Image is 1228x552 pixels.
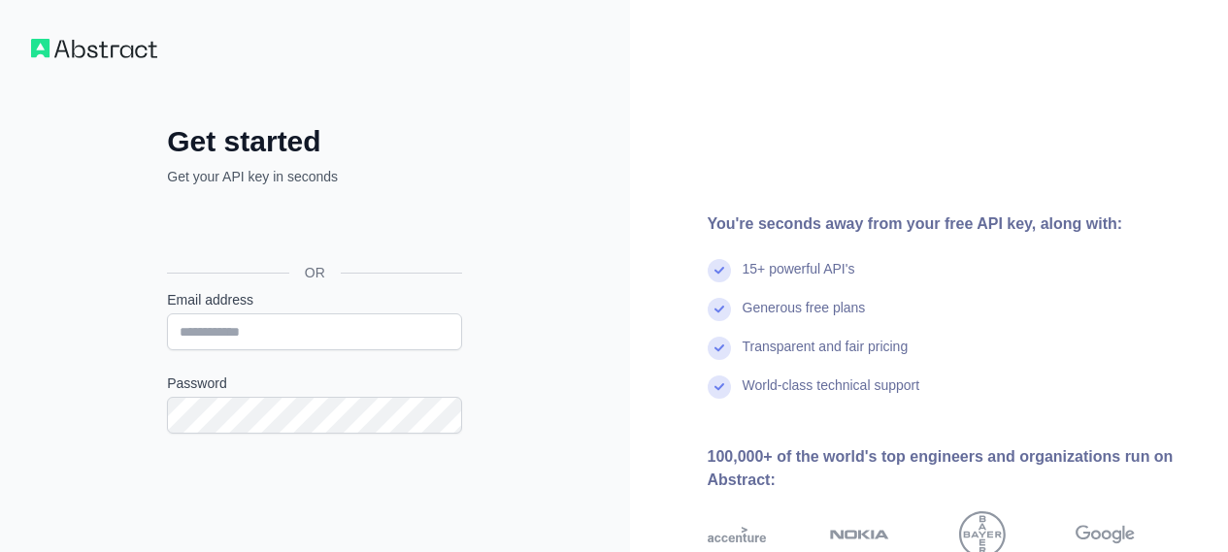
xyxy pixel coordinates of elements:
[708,337,731,360] img: check mark
[708,445,1198,492] div: 100,000+ of the world's top engineers and organizations run on Abstract:
[167,457,462,533] iframe: reCAPTCHA
[743,298,866,337] div: Generous free plans
[167,167,462,186] p: Get your API key in seconds
[167,373,462,393] label: Password
[289,263,341,282] span: OR
[708,259,731,282] img: check mark
[31,39,157,58] img: Workflow
[708,298,731,321] img: check mark
[743,259,855,298] div: 15+ powerful API's
[743,337,909,375] div: Transparent and fair pricing
[167,124,462,159] h2: Get started
[167,290,462,309] label: Email address
[743,375,920,414] div: World-class technical support
[708,212,1198,236] div: You're seconds away from your free API key, along with:
[157,208,468,250] iframe: Sign in with Google Button
[708,375,731,399] img: check mark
